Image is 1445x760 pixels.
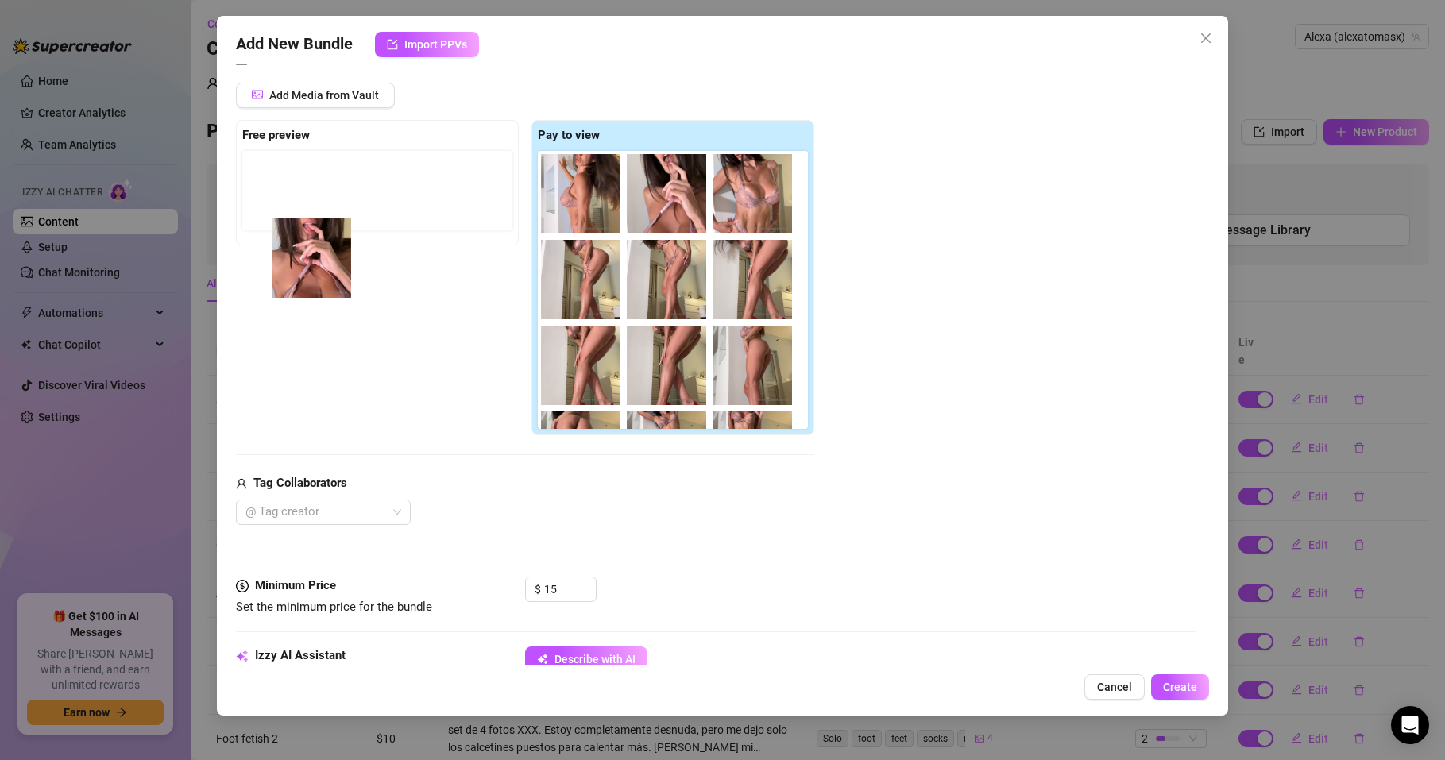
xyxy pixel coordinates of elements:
[236,600,432,614] span: Set the minimum price for the bundle
[236,83,395,108] button: Add Media from Vault
[255,578,336,592] strong: Minimum Price
[1193,25,1219,51] button: Close
[1163,681,1197,693] span: Create
[1084,674,1145,700] button: Cancel
[253,476,347,490] strong: Tag Collaborators
[252,89,263,100] span: picture
[255,648,346,662] strong: Izzy AI Assistant
[1391,706,1429,744] div: Open Intercom Messenger
[538,128,600,142] strong: Pay to view
[1200,32,1212,44] span: close
[1151,674,1209,700] button: Create
[1193,32,1219,44] span: Close
[236,32,353,57] span: Add New Bundle
[525,646,647,672] button: Describe with AI
[404,38,467,51] span: Import PPVs
[236,474,247,493] span: user
[236,577,249,596] span: dollar
[269,89,379,102] span: Add Media from Vault
[554,653,636,665] span: Describe with AI
[242,128,310,142] strong: Free preview
[375,32,479,57] button: Import PPVs
[387,39,398,50] span: import
[1097,681,1132,693] span: Cancel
